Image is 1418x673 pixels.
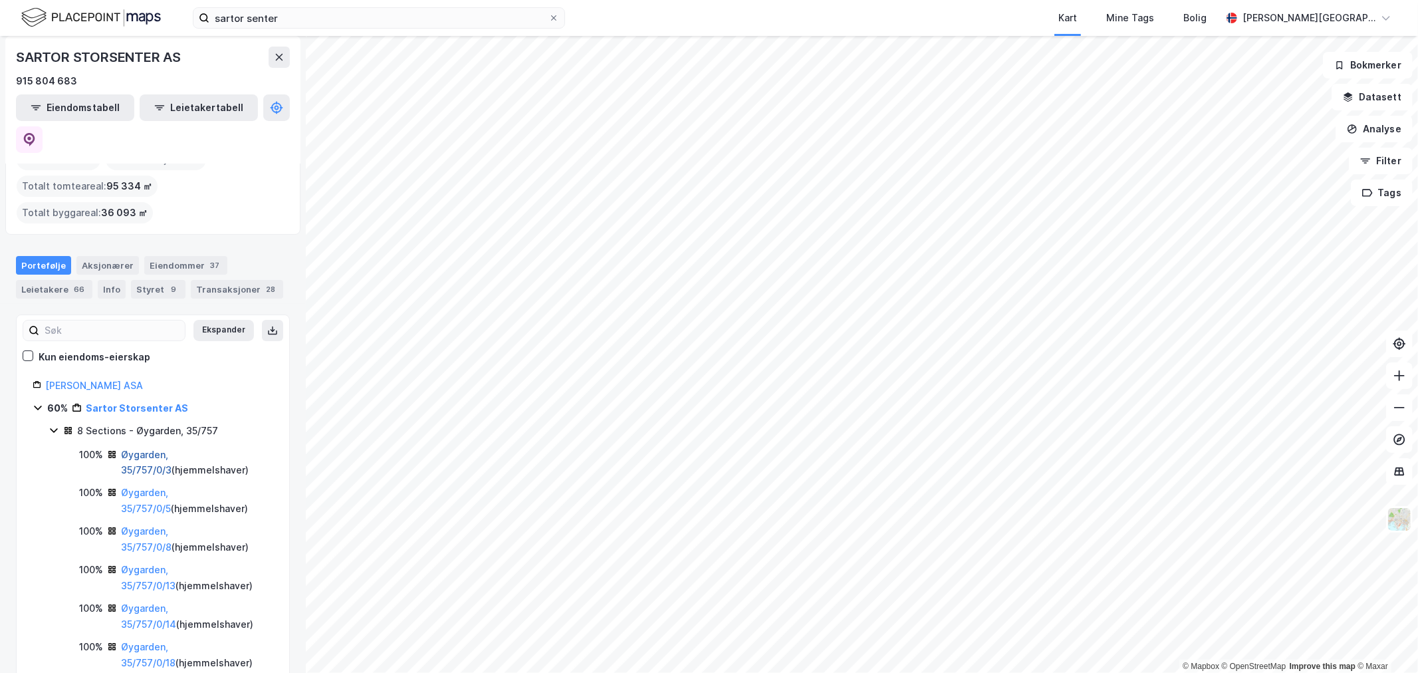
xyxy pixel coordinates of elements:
span: 95 334 ㎡ [106,178,152,194]
a: Øygarden, 35/757/0/5 [121,487,171,514]
div: [PERSON_NAME][GEOGRAPHIC_DATA] [1242,10,1375,26]
input: Søk på adresse, matrikkel, gårdeiere, leietakere eller personer [209,8,548,28]
div: 100% [79,562,103,578]
a: [PERSON_NAME] ASA [45,380,143,391]
div: ( hjemmelshaver ) [121,485,273,517]
div: 100% [79,523,103,539]
div: 9 [167,283,180,296]
div: 100% [79,447,103,463]
button: Leietakertabell [140,94,258,121]
div: Transaksjoner [191,280,283,299]
div: ( hjemmelshaver ) [121,562,273,594]
div: Leietakere [16,280,92,299]
div: 66 [71,283,87,296]
div: 100% [79,485,103,501]
a: Sartor Storsenter AS [86,402,188,414]
div: ( hjemmelshaver ) [121,523,273,555]
button: Eiendomstabell [16,94,134,121]
div: 37 [207,259,222,272]
div: Portefølje [16,256,71,275]
button: Tags [1351,180,1413,206]
button: Datasett [1332,84,1413,110]
div: Totalt byggareal : [17,202,153,223]
a: Øygarden, 35/757/0/8 [121,525,172,553]
span: 36 093 ㎡ [101,205,148,221]
button: Bokmerker [1323,52,1413,78]
a: Øygarden, 35/757/0/18 [121,641,176,668]
div: Bolig [1183,10,1207,26]
a: Øygarden, 35/757/0/14 [121,603,176,630]
div: Info [98,280,126,299]
div: ( hjemmelshaver ) [121,601,273,632]
div: SARTOR STORSENTER AS [16,47,183,68]
div: ( hjemmelshaver ) [121,447,273,479]
img: Z [1387,507,1412,532]
div: Eiendommer [144,256,227,275]
div: Totalt tomteareal : [17,176,158,197]
div: 60% [47,400,68,416]
img: logo.f888ab2527a4732fd821a326f86c7f29.svg [21,6,161,29]
div: Kart [1058,10,1077,26]
div: 100% [79,601,103,616]
div: 28 [263,283,278,296]
a: Improve this map [1290,662,1356,671]
a: Øygarden, 35/757/0/3 [121,449,172,476]
button: Analyse [1336,116,1413,142]
div: 915 804 683 [16,73,77,89]
div: Styret [131,280,185,299]
a: Øygarden, 35/757/0/13 [121,564,176,591]
div: 8 Sections - Øygarden, 35/757 [77,423,218,439]
a: OpenStreetMap [1222,662,1286,671]
button: Ekspander [193,320,254,341]
div: 100% [79,639,103,655]
div: ( hjemmelshaver ) [121,639,273,671]
button: Filter [1349,148,1413,174]
div: Aksjonærer [76,256,139,275]
input: Søk [39,321,185,340]
a: Mapbox [1183,662,1219,671]
div: Mine Tags [1106,10,1154,26]
div: Kun eiendoms-eierskap [39,349,150,365]
iframe: Chat Widget [1352,609,1418,673]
